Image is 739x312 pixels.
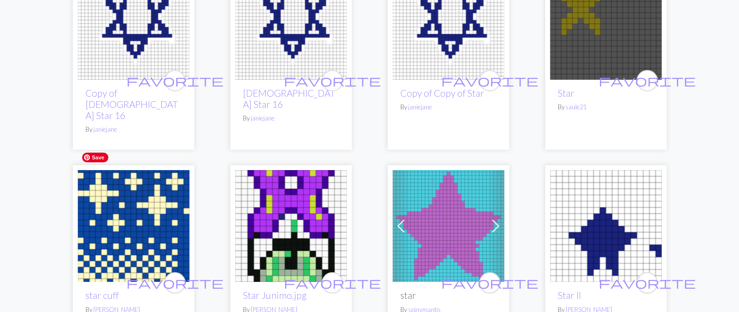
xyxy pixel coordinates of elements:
[400,87,484,99] a: Copy of Copy of Star
[479,70,500,91] button: favourite
[636,272,658,294] button: favourite
[550,18,662,27] a: Star
[408,103,432,111] a: janiejane
[284,71,381,90] i: favourite
[441,71,538,90] i: favourite
[558,87,574,99] a: Star
[441,273,538,293] i: favourite
[243,114,339,123] p: By
[441,73,538,88] span: favorite
[284,275,381,290] span: favorite
[400,290,497,301] h2: star
[479,272,500,294] button: favourite
[599,273,696,293] i: favourite
[284,273,381,293] i: favourite
[86,290,119,301] a: star cuff
[235,18,347,27] a: Star
[164,70,186,91] button: favourite
[126,275,223,290] span: favorite
[550,220,662,229] a: Star II
[243,290,307,301] a: Star Junimo.jpg
[243,87,335,110] a: [DEMOGRAPHIC_DATA] Star 16
[86,125,182,134] p: By
[78,18,189,27] a: Star
[550,170,662,282] img: Star II
[322,70,343,91] button: favourite
[78,170,189,282] img: star cuff
[93,125,117,133] a: janiejane
[82,153,108,162] span: Save
[393,18,504,27] a: Star
[284,73,381,88] span: favorite
[235,220,347,229] a: Star Junimo
[599,275,696,290] span: favorite
[126,273,223,293] i: favourite
[558,103,654,112] p: By
[78,220,189,229] a: star cuff
[235,170,347,282] img: Star Junimo
[393,170,504,282] img: star
[636,70,658,91] button: favourite
[86,87,178,121] a: Copy of [DEMOGRAPHIC_DATA] Star 16
[126,71,223,90] i: favourite
[441,275,538,290] span: favorite
[164,272,186,294] button: favourite
[599,71,696,90] i: favourite
[393,220,504,229] a: star
[126,73,223,88] span: favorite
[400,103,497,112] p: By
[558,290,581,301] a: Star II
[566,103,586,111] a: saule21
[322,272,343,294] button: favourite
[251,114,275,122] a: janiejane
[599,73,696,88] span: favorite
